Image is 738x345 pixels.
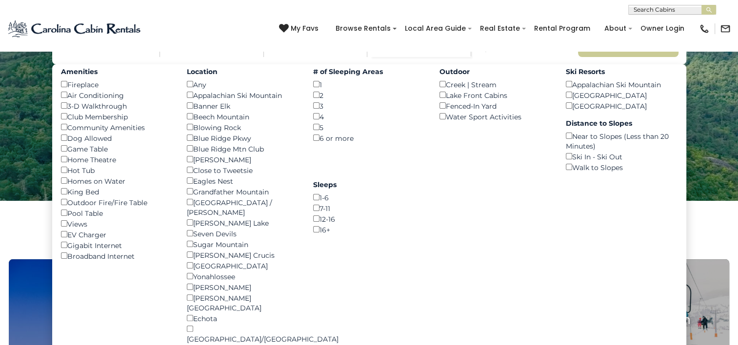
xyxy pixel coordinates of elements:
[187,197,299,217] div: [GEOGRAPHIC_DATA] / [PERSON_NAME]
[331,21,396,36] a: Browse Rentals
[61,186,173,197] div: King Bed
[61,154,173,165] div: Home Theatre
[699,23,710,34] img: phone-regular-black.png
[61,133,173,143] div: Dog Allowed
[636,21,689,36] a: Owner Login
[61,165,173,175] div: Hot Tub
[313,79,425,90] div: 1
[187,154,299,165] div: [PERSON_NAME]
[187,186,299,197] div: Grandfather Mountain
[187,271,299,282] div: Yonahlossee
[566,67,678,77] label: Ski Resorts
[61,197,173,208] div: Outdoor Fire/Fire Table
[439,90,551,100] div: Lake Front Cabins
[7,19,142,38] img: Blue-2.png
[187,324,299,344] div: [GEOGRAPHIC_DATA]/[GEOGRAPHIC_DATA]
[529,21,595,36] a: Rental Program
[439,100,551,111] div: Fenced-In Yard
[313,133,425,143] div: 6 or more
[566,118,678,128] label: Distance to Slopes
[7,225,731,259] h3: Select Your Destination
[61,229,173,240] div: EV Charger
[61,208,173,218] div: Pool Table
[291,23,319,34] span: My Favs
[439,79,551,90] div: Creek | Stream
[313,122,425,133] div: 5
[279,23,321,34] a: My Favs
[720,23,731,34] img: mail-regular-black.png
[400,21,471,36] a: Local Area Guide
[61,90,173,100] div: Air Conditioning
[313,111,425,122] div: 4
[187,165,299,175] div: Close to Tweetsie
[599,21,631,36] a: About
[61,218,173,229] div: Views
[439,111,551,122] div: Water Sport Activities
[187,239,299,249] div: Sugar Mountain
[61,143,173,154] div: Game Table
[566,90,678,100] div: [GEOGRAPHIC_DATA]
[566,79,678,90] div: Appalachian Ski Mountain
[61,111,173,122] div: Club Membership
[61,240,173,250] div: Gigabit Internet
[439,67,551,77] label: Outdoor
[313,90,425,100] div: 2
[187,100,299,111] div: Banner Elk
[313,67,425,77] label: # of Sleeping Areas
[61,79,173,90] div: Fireplace
[187,79,299,90] div: Any
[566,100,678,111] div: [GEOGRAPHIC_DATA]
[61,250,173,261] div: Broadband Internet
[187,282,299,292] div: [PERSON_NAME]
[313,213,425,224] div: 12-16
[475,21,525,36] a: Real Estate
[566,151,678,162] div: Ski In - Ski Out
[187,67,299,77] label: Location
[313,100,425,111] div: 3
[313,180,425,190] label: Sleeps
[61,175,173,186] div: Homes on Water
[187,249,299,260] div: [PERSON_NAME] Crucis
[61,100,173,111] div: 3-D Walkthrough
[187,143,299,154] div: Blue Ridge Mtn Club
[187,292,299,313] div: [PERSON_NAME][GEOGRAPHIC_DATA]
[187,313,299,324] div: Echota
[61,67,173,77] label: Amenities
[313,203,425,213] div: 7-11
[187,260,299,271] div: [GEOGRAPHIC_DATA]
[187,122,299,133] div: Blowing Rock
[187,228,299,239] div: Seven Devils
[187,217,299,228] div: [PERSON_NAME] Lake
[313,192,425,203] div: 1-6
[187,175,299,186] div: Eagles Nest
[187,133,299,143] div: Blue Ridge Pkwy
[566,131,678,151] div: Near to Slopes (Less than 20 Minutes)
[566,162,678,172] div: Walk to Slopes
[187,111,299,122] div: Beech Mountain
[187,90,299,100] div: Appalachian Ski Mountain
[313,224,425,235] div: 16+
[61,122,173,133] div: Community Amenities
